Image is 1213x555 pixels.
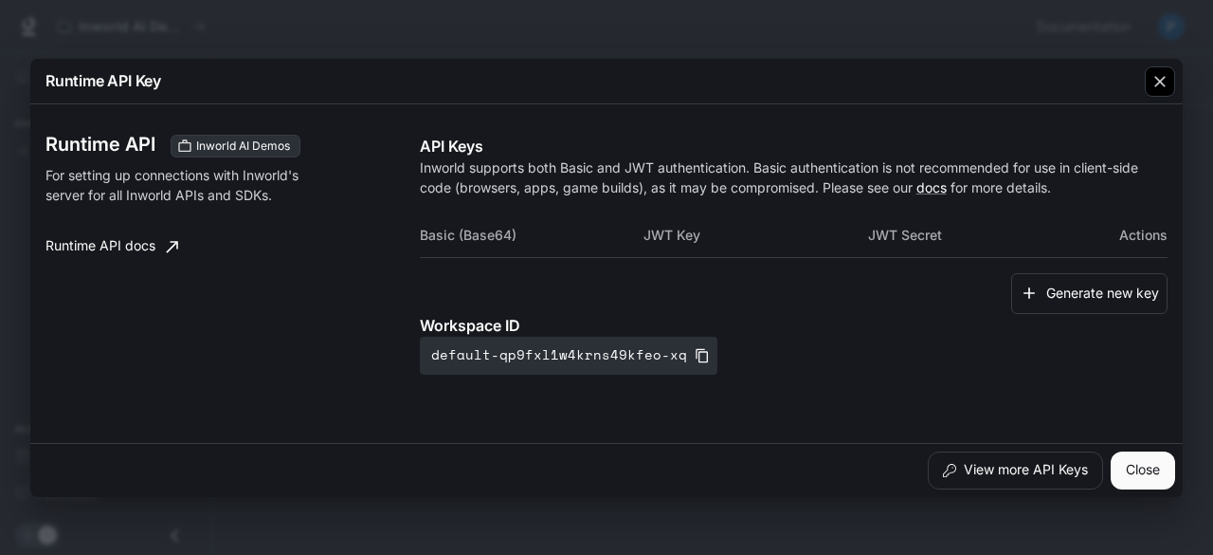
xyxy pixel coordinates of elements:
[868,213,1093,258] th: JWT Secret
[1011,273,1168,314] button: Generate new key
[45,69,161,92] p: Runtime API Key
[420,314,1168,337] p: Workspace ID
[171,135,300,157] div: These keys will apply to your current workspace only
[45,135,155,154] h3: Runtime API
[1093,213,1168,258] th: Actions
[420,157,1168,197] p: Inworld supports both Basic and JWT authentication. Basic authentication is not recommended for u...
[420,135,1168,157] p: API Keys
[45,165,315,205] p: For setting up connections with Inworld's server for all Inworld APIs and SDKs.
[38,228,186,266] a: Runtime API docs
[420,213,644,258] th: Basic (Base64)
[1111,452,1175,490] button: Close
[916,179,947,195] a: docs
[420,337,717,375] button: default-qp9fxl1w4krns49kfeo-xq
[928,452,1103,490] button: View more API Keys
[189,138,298,155] span: Inworld AI Demos
[643,213,868,258] th: JWT Key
